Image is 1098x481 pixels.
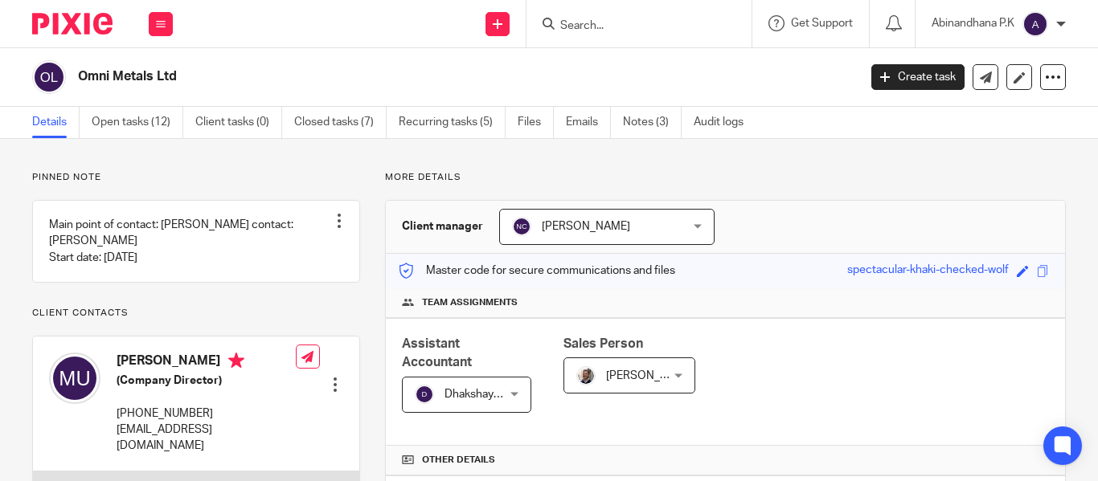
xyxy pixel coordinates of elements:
span: Team assignments [422,296,518,309]
span: Get Support [791,18,853,29]
a: Details [32,107,80,138]
img: svg%3E [49,353,100,404]
input: Search [559,19,703,34]
span: Sales Person [563,337,643,350]
a: Client tasks (0) [195,107,282,138]
img: Pixie [32,13,113,35]
p: Pinned note [32,171,360,184]
img: svg%3E [32,60,66,94]
a: Closed tasks (7) [294,107,387,138]
span: [PERSON_NAME] [606,370,694,381]
p: [EMAIL_ADDRESS][DOMAIN_NAME] [117,422,296,455]
span: Assistant Accountant [402,337,472,369]
h2: Omni Metals Ltd [78,68,694,85]
img: Matt%20Circle.png [576,366,596,385]
span: [PERSON_NAME] [542,221,630,232]
a: Emails [566,107,611,138]
i: Primary [228,353,244,369]
img: svg%3E [512,217,531,236]
p: Master code for secure communications and files [398,263,675,279]
a: Audit logs [694,107,756,138]
a: Create task [871,64,965,90]
a: Recurring tasks (5) [399,107,506,138]
a: Files [518,107,554,138]
img: svg%3E [415,385,434,404]
a: Open tasks (12) [92,107,183,138]
a: Notes (3) [623,107,682,138]
h4: [PERSON_NAME] [117,353,296,373]
p: More details [385,171,1066,184]
img: svg%3E [1022,11,1048,37]
span: Dhakshaya M [445,389,511,400]
h5: (Company Director) [117,373,296,389]
p: [PHONE_NUMBER] [117,406,296,422]
div: spectacular-khaki-checked-wolf [847,262,1009,280]
p: Client contacts [32,307,360,320]
p: Abinandhana P.K [932,15,1014,31]
h3: Client manager [402,218,483,234]
span: Other details [422,454,495,467]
